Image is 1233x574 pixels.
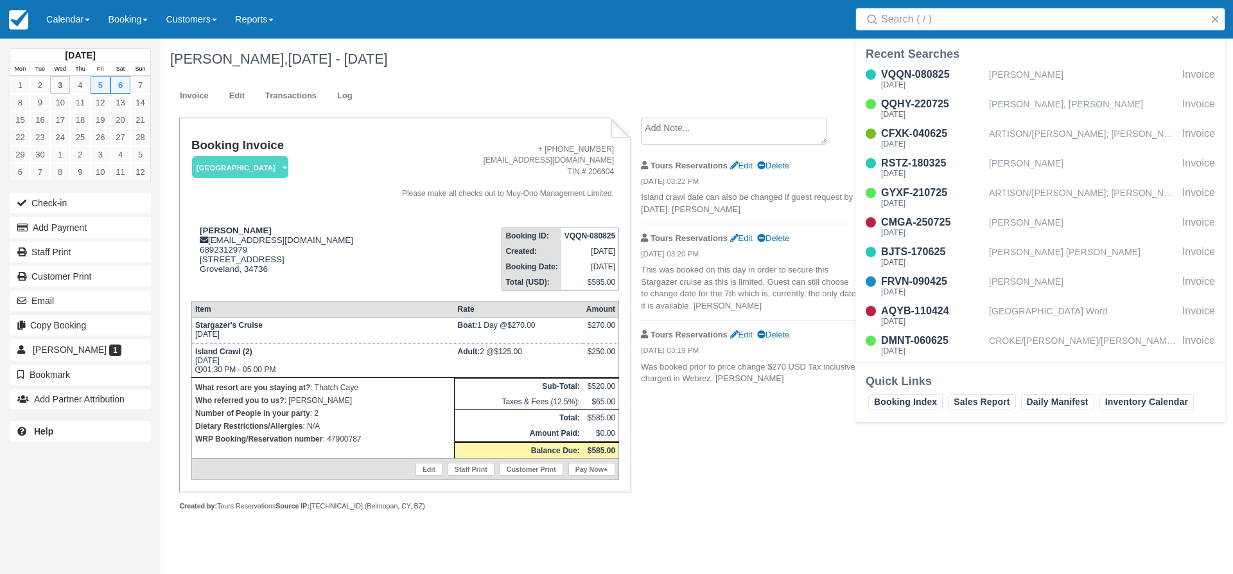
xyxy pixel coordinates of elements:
[30,62,50,76] th: Tue
[10,364,151,385] button: Bookmark
[757,161,789,170] a: Delete
[377,144,615,199] address: + [PHONE_NUMBER] [EMAIL_ADDRESS][DOMAIN_NAME] TIN # 206604 Please make all checks out to Muy-Ono ...
[502,259,561,274] th: Booking Date:
[494,347,521,356] span: $125.00
[855,215,1225,239] a: CMGA-250725[DATE][PERSON_NAME]Invoice
[641,264,857,312] p: This was booked on this day in order to secure this Stargazer cruise as this is limited. Guest ca...
[561,274,619,291] td: $585.00
[130,163,150,181] a: 12
[415,463,442,476] a: Edit
[195,422,302,431] strong: Dietary Restrictions/Allergies
[641,361,857,385] p: Was booked prior to price change $270 USD Tax inclusive charged in Webrez. [PERSON_NAME]
[855,67,1225,91] a: VQQN-080825[DATE][PERSON_NAME]Invoice
[110,62,130,76] th: Sat
[50,62,70,76] th: Wed
[502,274,561,291] th: Total (USD):
[30,94,50,111] a: 9
[989,274,1177,298] div: [PERSON_NAME]
[583,394,619,410] td: $65.00
[30,146,50,163] a: 30
[30,163,50,181] a: 7
[91,62,110,76] th: Fri
[881,111,984,118] div: [DATE]
[195,394,451,407] p: : [PERSON_NAME]
[455,426,583,442] th: Amount Paid:
[868,394,943,409] a: Booking Index
[1182,156,1215,180] div: Invoice
[50,94,70,111] a: 10
[195,409,310,418] strong: Number of People in your party
[455,343,583,377] td: 2 @
[448,463,494,476] a: Staff Print
[500,463,563,476] a: Customer Print
[1099,394,1194,409] a: Inventory Calendar
[561,259,619,274] td: [DATE]
[195,381,451,394] p: : Thatch Caye
[10,193,151,213] button: Check-in
[50,163,70,181] a: 8
[9,10,28,30] img: checkfront-main-nav-mini-logo.png
[10,76,30,94] a: 1
[33,345,107,355] span: [PERSON_NAME]
[881,347,984,355] div: [DATE]
[50,129,70,146] a: 24
[989,303,1177,328] div: [GEOGRAPHIC_DATA] Word
[195,396,284,405] strong: Who referred you to us?
[30,76,50,94] a: 2
[10,421,151,442] a: Help
[588,446,615,455] strong: $585.00
[1182,185,1215,210] div: Invoice
[989,215,1177,239] div: [PERSON_NAME]
[455,378,583,394] th: Sub-Total:
[855,156,1225,180] a: RSTZ-180325[DATE][PERSON_NAME]Invoice
[130,111,150,129] a: 21
[34,426,53,436] b: Help
[10,315,151,336] button: Copy Booking
[10,217,151,238] button: Add Payment
[502,244,561,259] th: Created:
[10,94,30,111] a: 8
[91,94,110,111] a: 12
[200,226,272,235] strong: [PERSON_NAME]
[70,129,90,146] a: 25
[110,129,130,146] a: 27
[730,330,753,339] a: Edit
[455,409,583,426] th: Total:
[564,231,615,240] strong: VQQN-080825
[583,426,619,442] td: $0.00
[70,146,90,163] a: 2
[10,266,151,287] a: Customer Print
[1182,67,1215,91] div: Invoice
[881,170,984,177] div: [DATE]
[50,146,70,163] a: 1
[1182,215,1215,239] div: Invoice
[866,373,1215,389] div: Quick Links
[179,501,631,511] div: Tours Reservations [TECHNICAL_ID] (Belmopan, CY, BZ)
[130,62,150,76] th: Sun
[91,111,110,129] a: 19
[881,185,984,201] div: GYXF-210725
[881,140,984,148] div: [DATE]
[10,146,30,163] a: 29
[855,185,1225,210] a: GYXF-210725[DATE]ARTISON/[PERSON_NAME]; [PERSON_NAME]/[PERSON_NAME]; [PERSON_NAME]/[PERSON_NAME];...
[195,347,252,356] strong: Island Crawl (2)
[881,244,984,260] div: BJTS-170625
[881,318,984,325] div: [DATE]
[70,163,90,181] a: 9
[170,84,218,109] a: Invoice
[191,343,454,377] td: [DATE] 01:30 PM - 05:00 PM
[989,244,1177,269] div: [PERSON_NAME] [PERSON_NAME]
[881,303,984,319] div: AQYB-110424
[328,84,362,109] a: Log
[855,244,1225,269] a: BJTS-170625[DATE][PERSON_NAME] [PERSON_NAME]Invoice
[191,317,454,343] td: [DATE]
[70,111,90,129] a: 18
[109,345,121,356] span: 1
[583,409,619,426] td: $585.00
[191,226,372,290] div: [EMAIL_ADDRESS][DOMAIN_NAME] 6892312979 [STREET_ADDRESS] Groveland, 34736
[110,146,130,163] a: 4
[855,274,1225,298] a: FRVN-090425[DATE][PERSON_NAME]Invoice
[989,333,1177,357] div: CROKE/[PERSON_NAME]/[PERSON_NAME]/[PERSON_NAME]/[PERSON_NAME]/[PERSON_NAME]
[855,333,1225,357] a: DMNT-060625[DATE]CROKE/[PERSON_NAME]/[PERSON_NAME]/[PERSON_NAME]/[PERSON_NAME]/[PERSON_NAME]Invoice
[10,389,151,409] button: Add Partner Attribution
